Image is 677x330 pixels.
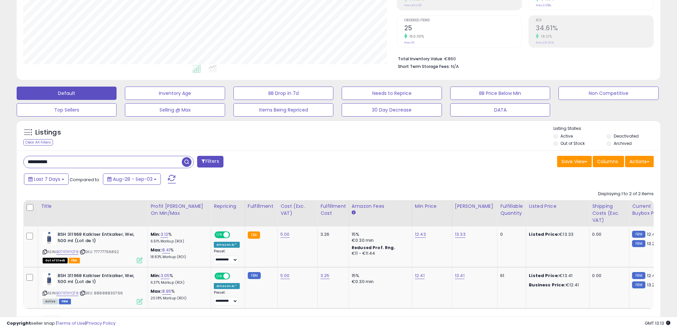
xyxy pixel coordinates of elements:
a: 3.25 [320,272,330,279]
b: Min: [151,231,161,237]
span: | SKU: 88888830766 [80,290,123,296]
div: % [151,273,206,285]
div: 0.00 [592,273,624,279]
a: 12.43 [415,231,426,238]
span: Aug-28 - Sep-03 [113,176,153,182]
small: 150.00% [407,34,424,39]
button: 30 Day Decrease [342,103,442,117]
span: OFF [229,232,240,238]
label: Archived [614,141,632,146]
div: Min Price [415,203,449,210]
b: BSH 311968 Kalklser Entkalker, Wei, 500 ml (Lot de 1) [58,231,139,245]
div: % [151,288,206,301]
a: B07KTXYQT8 [56,249,79,255]
span: All listings that are currently out of stock and unavailable for purchase on Amazon [43,258,68,263]
b: Business Price: [529,282,565,288]
b: Max: [151,247,162,253]
h5: Listings [35,128,61,137]
div: 0.00 [592,231,624,237]
label: Out of Stock [560,141,585,146]
span: 12.41 [647,231,657,237]
span: Compared to: [70,176,100,183]
label: Deactivated [614,133,639,139]
span: FBA [69,258,80,263]
div: 15% [352,231,407,237]
div: €13.33 [529,231,584,237]
div: Clear All Filters [23,139,53,146]
div: 0 [500,231,521,237]
span: N/A [451,63,459,70]
h2: 34.61% [536,24,653,33]
span: | SKU: 77777756852 [80,249,119,254]
div: Profit [PERSON_NAME] on Min/Max [151,203,208,217]
small: FBM [632,272,645,279]
button: BB Drop in 7d [233,87,333,100]
a: Terms of Use [57,320,85,326]
button: Actions [625,156,654,167]
button: Filters [197,156,223,167]
button: Needs to Reprice [342,87,442,100]
div: €13.41 [529,273,584,279]
div: Preset: [214,290,240,305]
h2: 25 [404,24,522,33]
small: Amazon Fees. [352,210,356,216]
button: Selling @ Max [125,103,225,117]
img: 31SCvwnFC2L._SL40_.jpg [43,231,56,245]
div: Title [41,203,145,210]
button: Aug-28 - Sep-03 [103,173,161,185]
b: Listed Price: [529,231,559,237]
small: FBA [248,231,260,239]
div: ASIN: [43,231,143,262]
b: Total Inventory Value: [398,56,443,62]
button: DATA [450,103,550,117]
div: Fulfillment [248,203,275,210]
a: 3.12 [161,231,169,238]
button: Save View [557,156,592,167]
div: Current Buybox Price [632,203,666,217]
div: Amazon AI * [214,242,240,248]
b: Short Term Storage Fees: [398,64,450,69]
span: 13.29 [647,282,658,288]
div: 3.26 [320,231,344,237]
b: Max: [151,288,162,294]
small: FBM [632,281,645,288]
small: FBM [632,231,645,238]
div: % [151,231,206,244]
th: The percentage added to the cost of goods (COGS) that forms the calculator for Min & Max prices. [148,200,211,226]
button: Columns [593,156,624,167]
div: Displaying 1 to 2 of 2 items [598,191,654,197]
span: 13.29 [647,240,658,247]
span: All listings currently available for purchase on Amazon [43,299,58,304]
a: Privacy Policy [86,320,116,326]
span: Last 7 Days [34,176,60,182]
a: 5.00 [280,231,290,238]
span: 2025-09-11 13:13 GMT [645,320,670,326]
p: 6.37% Markup (ROI) [151,280,206,285]
div: Preset: [214,249,240,264]
div: % [151,247,206,259]
div: Listed Price [529,203,586,210]
a: 3.05 [161,272,170,279]
small: FBM [248,272,261,279]
small: Prev: 10 [404,41,415,45]
span: 12.41 [647,272,657,279]
a: 13.41 [455,272,465,279]
label: Active [560,133,573,139]
small: FBM [632,240,645,247]
span: FBM [59,299,71,304]
div: Fulfillment Cost [320,203,346,217]
strong: Copyright [7,320,31,326]
div: Shipping Costs (Exc. VAT) [592,203,626,224]
button: Default [17,87,117,100]
li: €860 [398,54,649,62]
small: Prev: 2.08% [536,3,551,7]
b: Reduced Prof. Rng. [352,245,395,250]
p: 18.83% Markup (ROI) [151,255,206,259]
div: Amazon Fees [352,203,409,210]
div: 61 [500,273,521,279]
button: Top Sellers [17,103,117,117]
small: 18.12% [539,34,552,39]
span: ROI [536,19,653,22]
button: Items Being Repriced [233,103,333,117]
div: Fulfillable Quantity [500,203,523,217]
